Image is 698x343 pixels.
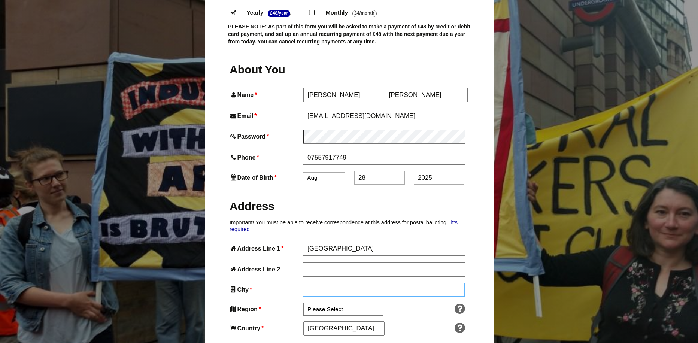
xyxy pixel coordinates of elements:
[385,88,468,102] input: Last
[319,7,395,18] label: Monthly - .
[230,111,301,121] label: Email
[268,10,290,17] strong: £48/Year
[303,88,374,102] input: First
[230,323,302,333] label: Country
[230,131,301,142] label: Password
[230,304,302,314] label: Region
[240,7,309,18] label: Yearly - .
[230,199,469,213] h2: Address
[230,264,301,274] label: Address Line 2
[230,152,301,163] label: Phone
[230,243,301,254] label: Address Line 1
[230,285,301,295] label: City
[230,62,301,77] h2: About You
[230,173,301,183] label: Date of Birth
[352,10,377,17] strong: £4/Month
[230,90,302,100] label: Name
[230,219,469,233] p: Important! You must be able to receive correspondence at this address for postal balloting –
[230,219,458,232] a: it’s required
